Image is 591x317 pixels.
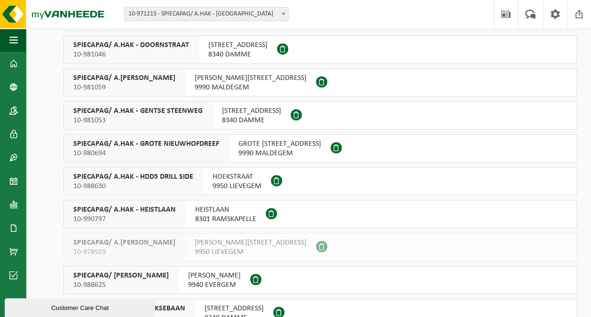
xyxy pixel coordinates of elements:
span: SPIECAPAG/ A.HAK - DOORNSTRAAT [73,40,189,50]
span: 10-981053 [73,116,203,125]
span: SPIECAPAG/ A.HAK - HEISTLAAN [73,205,176,214]
span: 9950 LIEVEGEM [213,182,261,191]
span: SPIECAPAG/ [PERSON_NAME] [73,271,169,280]
button: SPIECAPAG/ A.HAK - HDD5 DRILL SIDE 10-988630 HOEKSTRAAT9950 LIEVEGEM [63,167,577,195]
span: 10-981046 [73,50,189,59]
span: SPIECAPAG/ A.[PERSON_NAME] [73,238,175,247]
button: SPIECAPAG/ A.HAK - GENTSE STEENWEG 10-981053 [STREET_ADDRESS]8340 DAMME [63,101,577,129]
span: 8301 RAMSKAPELLE [195,214,256,224]
span: 10-988625 [73,280,169,290]
span: SPIECAPAG/ A.HAK - GENTSE STEENWEG [73,106,203,116]
span: 9940 EVERGEM [188,280,241,290]
span: 9990 MALDEGEM [195,83,307,92]
span: 9950 LIEVEGEM [195,247,307,257]
span: 10-988630 [73,182,193,191]
span: 10-971215 - SPIECAPAG/ A.HAK - BRUGGE [125,8,288,21]
span: 10-980694 [73,149,219,158]
span: [PERSON_NAME][STREET_ADDRESS] [195,238,307,247]
button: SPIECAPAG/ A.HAK - GROTE NIEUWHOFDREEF 10-980694 GROTE [STREET_ADDRESS]9990 MALDEGEM [63,134,577,162]
span: [PERSON_NAME] [188,271,241,280]
span: SPIECAPAG/ A.HAK - HDD5 DRILL SIDE [73,172,193,182]
span: 10-981059 [73,83,175,92]
span: GROTE [STREET_ADDRESS] [238,139,321,149]
span: [PERSON_NAME][STREET_ADDRESS] [195,73,307,83]
span: 9990 MALDEGEM [238,149,321,158]
span: SPIECAPAG/ A.[PERSON_NAME] [73,73,175,83]
span: HEISTLAAN [195,205,256,214]
span: HOEKSTRAAT [213,172,261,182]
span: 8340 DAMME [208,50,268,59]
button: SPIECAPAG/ A.HAK - HEISTLAAN 10-990797 HEISTLAAN8301 RAMSKAPELLE [63,200,577,228]
span: 8340 DAMME [222,116,281,125]
span: 10-971215 - SPIECAPAG/ A.HAK - BRUGGE [124,7,289,21]
span: SPIECAPAG/ A.HAK - GROTE NIEUWHOFDREEF [73,139,219,149]
button: SPIECAPAG/ [PERSON_NAME] 10-988625 [PERSON_NAME]9940 EVERGEM [63,266,577,294]
span: 10-978929 [73,247,175,257]
span: [STREET_ADDRESS] [222,106,281,116]
button: SPIECAPAG/ A.HAK - DOORNSTRAAT 10-981046 [STREET_ADDRESS]8340 DAMME [63,35,577,63]
span: 10-990797 [73,214,176,224]
iframe: chat widget [5,296,157,317]
span: [STREET_ADDRESS] [205,304,264,313]
span: [STREET_ADDRESS] [208,40,268,50]
button: SPIECAPAG/ A.[PERSON_NAME] 10-981059 [PERSON_NAME][STREET_ADDRESS]9990 MALDEGEM [63,68,577,96]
